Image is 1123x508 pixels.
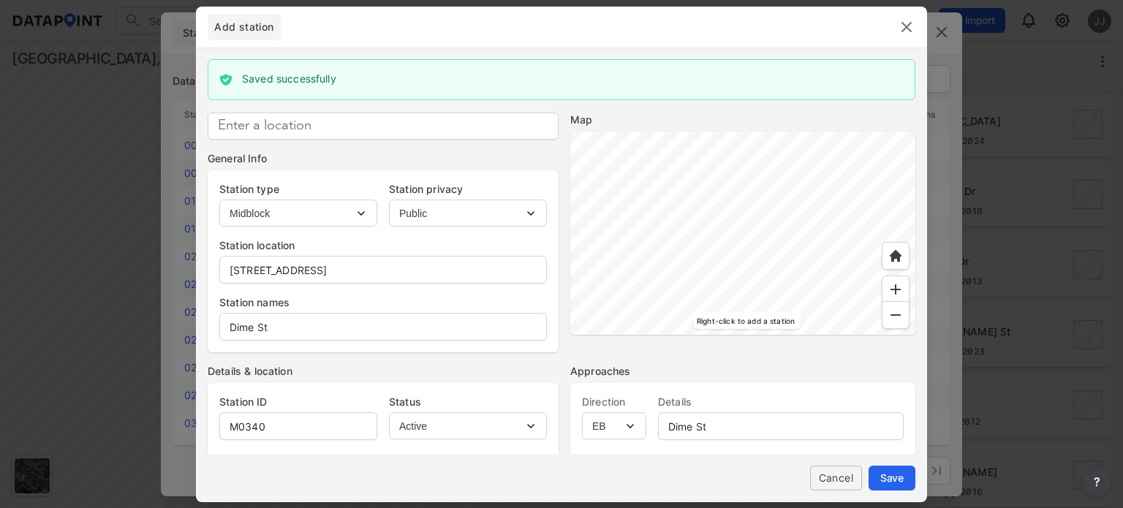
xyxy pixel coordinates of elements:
[219,395,377,409] label: Station ID
[880,470,904,485] span: Save
[208,151,559,166] div: General Info
[389,452,547,466] label: Longitude
[389,182,547,197] label: Station privacy
[658,395,904,409] label: Details
[208,364,559,379] div: Details & location
[869,466,915,490] button: Save
[1091,473,1103,490] span: ?
[219,182,377,197] label: Station type
[219,295,547,310] label: Station names
[220,73,232,86] img: saved_successfully.cf34508e.svg
[219,238,547,253] label: Station location
[389,395,547,409] label: Status
[658,452,904,466] label: Details
[570,364,915,379] div: Approaches
[570,113,915,127] div: Map
[582,452,646,466] label: Direction
[810,466,862,490] button: Cancel
[582,395,646,409] label: Direction
[822,470,850,485] span: Cancel
[208,20,281,34] span: Add station
[208,14,281,40] div: full width tabs example
[208,113,559,140] input: Enter a location
[898,18,915,36] img: close.efbf2170.svg
[242,72,336,85] label: Saved successfully
[1082,467,1111,496] button: more
[219,452,377,466] label: Latitude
